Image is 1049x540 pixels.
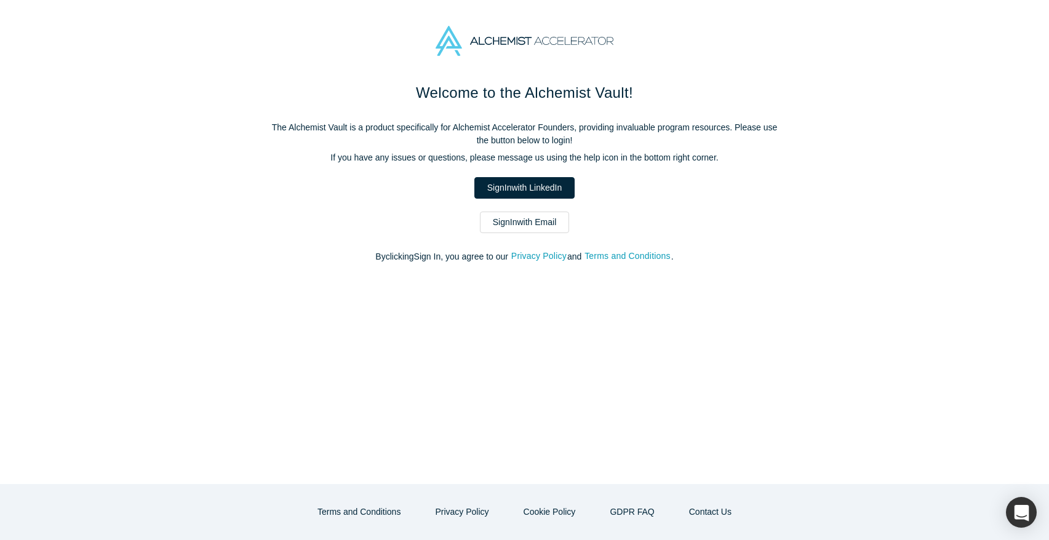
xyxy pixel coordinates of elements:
p: The Alchemist Vault is a product specifically for Alchemist Accelerator Founders, providing inval... [266,121,783,147]
a: SignInwith Email [480,212,570,233]
button: Cookie Policy [511,501,589,523]
button: Terms and Conditions [305,501,413,523]
h1: Welcome to the Alchemist Vault! [266,82,783,104]
p: By clicking Sign In , you agree to our and . [266,250,783,263]
a: Contact Us [676,501,744,523]
button: Terms and Conditions [584,249,671,263]
img: Alchemist Accelerator Logo [436,26,613,56]
p: If you have any issues or questions, please message us using the help icon in the bottom right co... [266,151,783,164]
button: Privacy Policy [511,249,567,263]
a: SignInwith LinkedIn [474,177,575,199]
a: GDPR FAQ [597,501,667,523]
button: Privacy Policy [422,501,501,523]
